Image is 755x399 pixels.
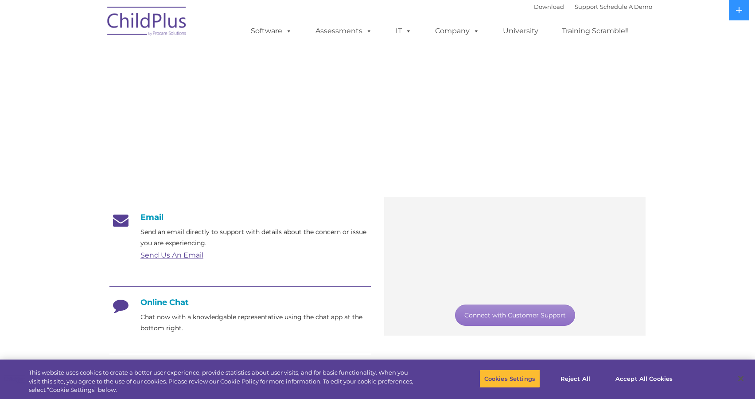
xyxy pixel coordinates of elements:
[109,297,371,307] h4: Online Chat
[307,22,381,40] a: Assessments
[387,22,420,40] a: IT
[426,22,488,40] a: Company
[494,22,547,40] a: University
[242,22,301,40] a: Software
[534,3,652,10] font: |
[140,251,203,259] a: Send Us An Email
[103,0,191,45] img: ChildPlus by Procare Solutions
[600,3,652,10] a: Schedule A Demo
[29,368,415,395] div: This website uses cookies to create a better user experience, provide statistics about user visit...
[731,369,751,388] button: Close
[140,312,371,334] p: Chat now with a knowledgable representative using the chat app at the bottom right.
[548,369,603,388] button: Reject All
[611,369,677,388] button: Accept All Cookies
[140,227,371,249] p: Send an email directly to support with details about the concern or issue you are experiencing.
[534,3,564,10] a: Download
[479,369,540,388] button: Cookies Settings
[109,212,371,222] h4: Email
[553,22,638,40] a: Training Scramble!!
[575,3,598,10] a: Support
[455,305,575,326] a: Connect with Customer Support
